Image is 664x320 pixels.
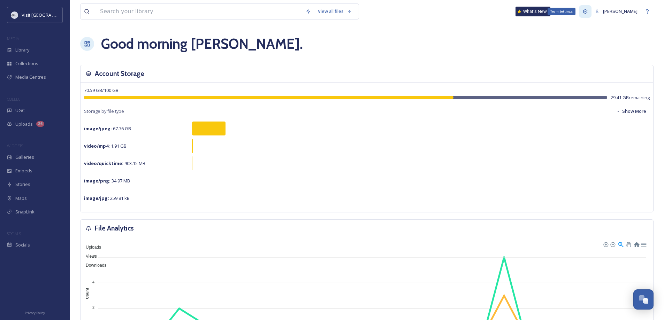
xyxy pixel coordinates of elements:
span: Embeds [15,167,32,174]
div: Reset Zoom [633,241,639,247]
strong: video/mp4 : [84,143,110,149]
button: Show More [613,104,650,118]
span: Uploads [15,121,33,127]
div: 26 [36,121,44,127]
span: Media Centres [15,74,46,80]
tspan: 6 [92,254,94,258]
strong: video/quicktime : [84,160,123,166]
span: Visit [GEOGRAPHIC_DATA] [22,11,76,18]
span: [PERSON_NAME] [603,8,638,14]
span: UGC [15,107,25,114]
span: Socials [15,242,30,248]
span: Storage by file type [84,108,124,115]
span: Downloads [81,263,106,268]
text: Count [85,288,89,299]
img: visit-kent-logo1.png [11,11,18,18]
span: Library [15,47,29,53]
span: COLLECT [7,96,22,102]
a: What's New [516,7,550,16]
span: Collections [15,60,38,67]
span: 67.76 GB [84,125,131,132]
span: SOCIALS [7,231,21,236]
span: 70.59 GB / 100 GB [84,87,119,93]
span: Stories [15,181,30,188]
strong: image/jpeg : [84,125,112,132]
button: Open Chat [633,289,654,310]
span: Uploads [81,245,101,250]
span: Maps [15,195,27,202]
strong: image/png : [84,178,110,184]
a: [PERSON_NAME] [592,5,641,18]
tspan: 2 [92,305,94,310]
div: Team Settings [548,8,575,15]
div: Zoom In [603,242,608,247]
span: 259.81 kB [84,195,130,201]
span: Galleries [15,154,34,161]
a: Privacy Policy [25,308,45,317]
a: Team Settings [579,5,592,18]
div: Zoom Out [610,242,615,247]
span: SnapLink [15,209,35,215]
span: WIDGETS [7,143,23,148]
tspan: 4 [92,280,94,284]
span: 34.97 MB [84,178,130,184]
strong: image/jpg : [84,195,109,201]
span: MEDIA [7,36,19,41]
div: Menu [640,241,646,247]
div: Selection Zoom [618,241,624,247]
div: Panning [626,242,630,246]
span: Views [81,254,97,259]
span: 1.91 GB [84,143,127,149]
h3: File Analytics [95,223,134,233]
h3: Account Storage [95,69,144,79]
span: Privacy Policy [25,311,45,315]
span: 903.15 MB [84,160,145,166]
input: Search your library [97,4,302,19]
span: 29.41 GB remaining [611,94,650,101]
a: View all files [314,5,355,18]
h1: Good morning [PERSON_NAME] . [101,33,303,54]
